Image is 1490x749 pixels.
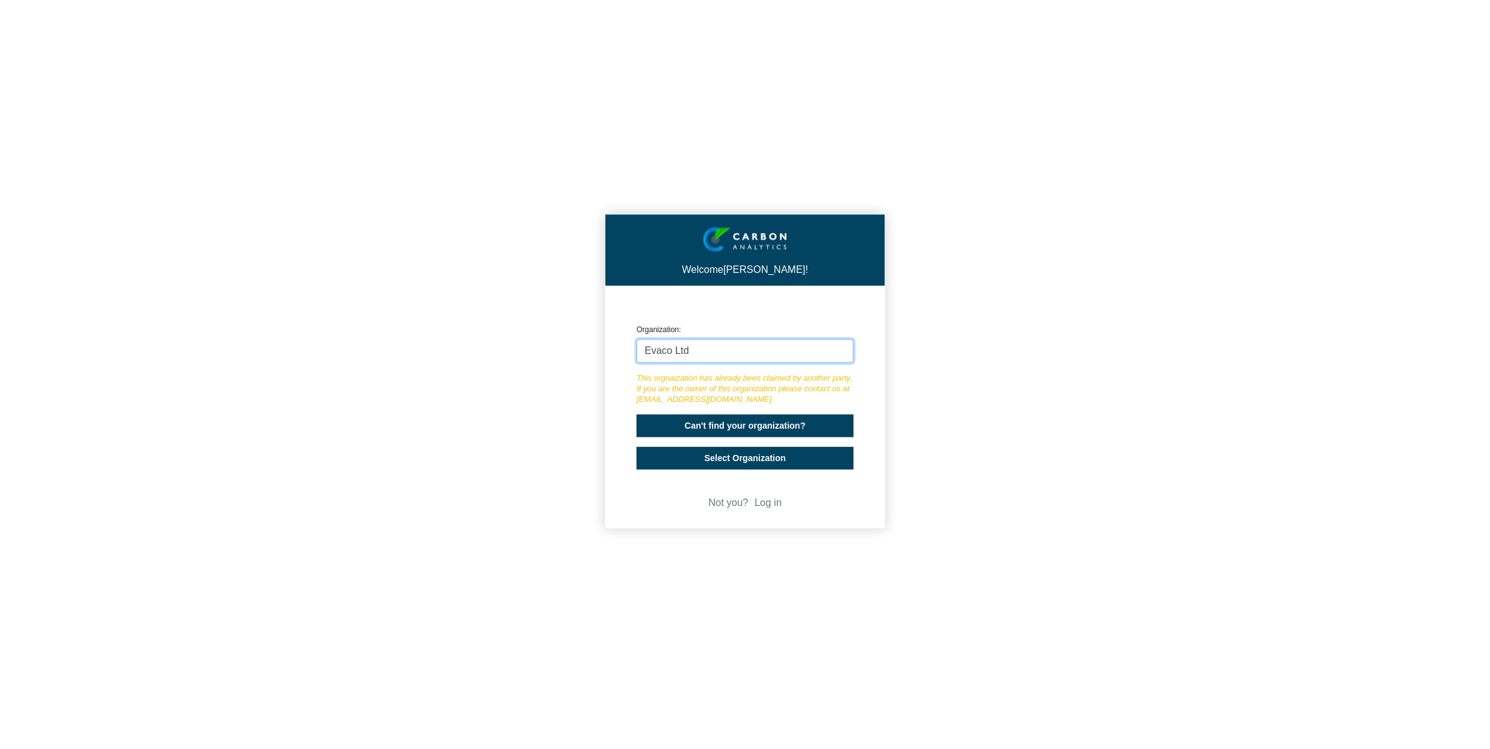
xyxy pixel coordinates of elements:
a: Log in [754,498,782,508]
small: This orgnaization has already been claimed by another party. If you are the owner of this organiz... [637,374,852,404]
div: Minimize live chat window [204,6,234,36]
span: [PERSON_NAME]! [723,264,808,275]
img: insight-logo-2.png [703,227,787,252]
button: Select Organization [637,447,853,470]
em: Submit [183,384,226,401]
label: Organization: [637,325,681,334]
input: Enter your email address [16,152,228,179]
span: Can't find your organization? [685,421,805,431]
textarea: Type your message and click 'Submit' [16,189,228,373]
p: CREATE ORGANIZATION [637,304,853,314]
span: Not you? [708,498,748,508]
input: Enter your last name [16,115,228,143]
button: Can't find your organization? [637,415,853,437]
input: Enter company name [637,340,853,363]
span: Select Organization [704,454,786,464]
div: Navigation go back [14,69,32,87]
span: Welcome [682,264,723,275]
div: Leave a message [84,70,228,86]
